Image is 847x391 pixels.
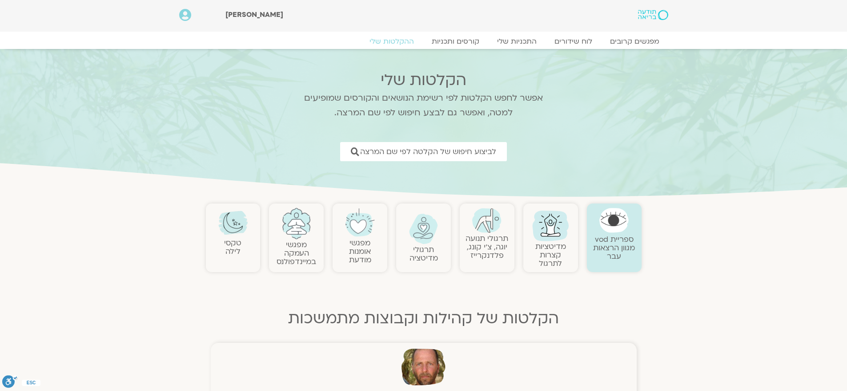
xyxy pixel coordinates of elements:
nav: Menu [179,37,668,46]
a: טקסילילה [224,238,241,257]
a: מפגשים קרובים [601,37,668,46]
a: תרגולימדיטציה [409,244,438,263]
span: לביצוע חיפוש של הקלטה לפי שם המרצה [360,147,496,156]
h2: הקלטות שלי [293,71,555,89]
a: מפגשיאומנות מודעת [349,238,371,265]
p: אפשר לחפש הקלטות לפי רשימת הנושאים והקורסים שמופיעים למטה, ואפשר גם לבצע חיפוש לפי שם המרצה. [293,91,555,120]
a: לוח שידורים [546,37,601,46]
a: תרגולי תנועהיוגה, צ׳י קונג, פלדנקרייז [466,233,508,261]
a: התכניות שלי [488,37,546,46]
a: ספריית vodמגוון הרצאות עבר [593,234,635,261]
a: מפגשיהעמקה במיינדפולנס [277,240,316,267]
a: מדיטציות קצרות לתרגול [535,241,566,269]
a: ההקלטות שלי [361,37,423,46]
span: [PERSON_NAME] [225,10,283,20]
h2: הקלטות של קהילות וקבוצות מתמשכות [206,310,642,327]
a: קורסים ותכניות [423,37,488,46]
a: לביצוע חיפוש של הקלטה לפי שם המרצה [340,142,507,161]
